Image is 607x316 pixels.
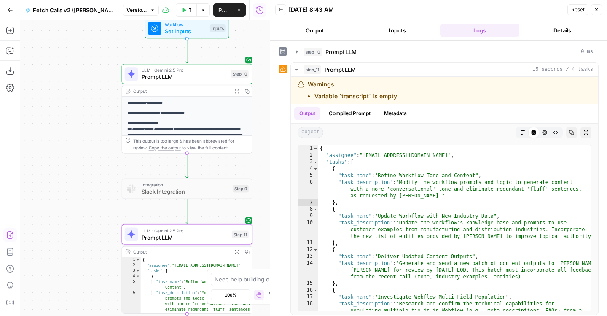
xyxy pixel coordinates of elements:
button: Fetch Calls v2 ([PERSON_NAME]) [20,3,121,17]
li: Variable `transcript` is empty [314,92,397,100]
span: Toggle code folding, rows 1 through 29 [136,257,140,263]
div: WorkflowSet InputsInputs [122,18,252,38]
span: Prompt LLM [142,233,228,242]
span: Toggle code folding, rows 3 through 28 [136,268,140,274]
div: 17 [298,294,318,300]
div: Output [133,248,229,255]
div: 3 [122,268,141,274]
span: Prompt LLM [325,48,357,56]
div: IntegrationSlack IntegrationStep 9 [122,178,252,199]
div: Step 9 [233,185,249,192]
div: 7 [298,199,318,206]
button: 0 ms [291,45,598,59]
div: 8 [298,206,318,213]
div: 6 [298,179,318,199]
div: 16 [298,287,318,294]
span: Slack Integration [142,187,229,196]
span: object [298,127,323,138]
div: 4 [122,274,141,279]
button: Reset [567,4,588,15]
span: step_11 [303,65,321,74]
button: Details [523,24,602,37]
button: Output [275,24,355,37]
g: Edge from step_10 to step_9 [186,153,188,178]
div: 1 [122,257,141,263]
g: Edge from start to step_10 [186,38,188,63]
span: Fetch Calls v2 ([PERSON_NAME]) [33,6,116,14]
div: 9 [298,213,318,219]
span: 100% [225,292,236,298]
button: Publish [213,3,232,17]
div: Inputs [210,24,226,32]
span: Integration [142,181,229,188]
span: Set Inputs [165,27,207,35]
div: 3 [298,159,318,165]
div: 5 [298,172,318,179]
button: 15 seconds / 4 tasks [291,63,598,76]
div: 15 seconds / 4 tasks [291,77,598,315]
span: Reset [571,6,585,14]
span: Toggle code folding, rows 4 through 7 [313,165,318,172]
button: Inputs [358,24,437,37]
span: Test Workflow [189,6,191,14]
span: Workflow [165,21,207,28]
button: Output [294,107,320,120]
img: Slack-mark-RGB.png [127,184,136,193]
span: Toggle code folding, rows 1 through 29 [313,145,318,152]
button: Metadata [379,107,412,120]
div: Step 11 [232,231,249,238]
span: LLM · Gemini 2.5 Pro [142,67,228,73]
div: 11 [298,240,318,246]
div: Step 10 [231,70,249,78]
button: Test Workflow [176,3,196,17]
div: Output [133,88,229,95]
span: Prompt LLM [142,73,228,81]
span: step_10 [303,48,322,56]
div: 2 [122,263,141,268]
div: LLM · Gemini 2.5 ProPrompt LLMStep 11Output{ "assignee":"[EMAIL_ADDRESS][DOMAIN_NAME]", "tasks":[... [122,224,252,314]
span: 0 ms [581,48,593,56]
span: 15 seconds / 4 tasks [532,66,593,73]
span: Toggle code folding, rows 4 through 7 [136,274,140,279]
button: Logs [440,24,520,37]
span: Toggle code folding, rows 16 through 19 [313,287,318,294]
div: 4 [298,165,318,172]
button: Version 6 [123,5,159,16]
span: Toggle code folding, rows 12 through 15 [313,246,318,253]
div: 1 [298,145,318,152]
div: 13 [298,253,318,260]
div: This output is too large & has been abbreviated for review. to view the full content. [133,138,249,151]
span: Copy the output [149,145,181,150]
div: 15 [298,280,318,287]
span: Version 6 [126,6,148,14]
div: 5 [122,279,141,290]
g: Edge from step_9 to step_11 [186,199,188,224]
span: Prompt LLM [325,65,356,74]
div: 10 [298,219,318,240]
div: Warnings [308,80,397,100]
span: Publish [218,6,227,14]
span: Toggle code folding, rows 8 through 11 [313,206,318,213]
button: Compiled Prompt [324,107,376,120]
span: LLM · Gemini 2.5 Pro [142,227,228,234]
div: 2 [298,152,318,159]
span: Toggle code folding, rows 3 through 28 [313,159,318,165]
div: 14 [298,260,318,280]
div: 12 [298,246,318,253]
